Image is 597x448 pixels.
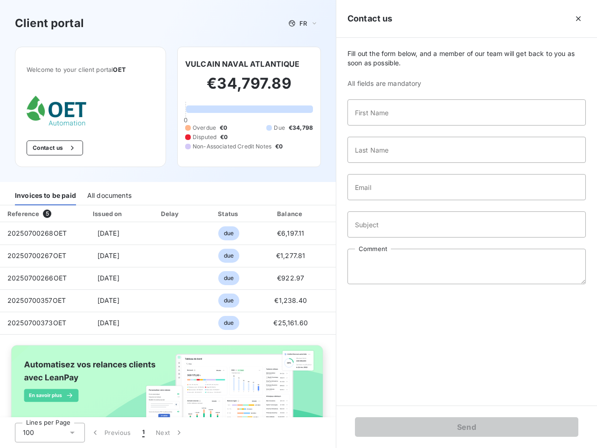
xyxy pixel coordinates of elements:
span: €1,277.81 [276,252,305,259]
span: [DATE] [97,274,119,282]
span: 20250700357OET [7,296,66,304]
span: due [218,316,239,330]
input: placeholder [347,99,586,126]
button: Send [355,417,578,437]
span: 0 [184,116,187,124]
span: due [218,294,239,308]
button: Contact us [27,140,83,155]
span: €34,798 [289,124,313,132]
button: Next [150,423,189,442]
span: 20250700266OET [7,274,67,282]
h5: Contact us [347,12,393,25]
span: 1 [142,428,145,437]
span: €0 [220,124,227,132]
div: Balance [260,209,321,218]
span: Fill out the form below, and a member of our team will get back to you as soon as possible. [347,49,586,68]
div: Issued on [76,209,140,218]
span: €0 [275,142,283,151]
span: €922.97 [277,274,304,282]
div: PDF [325,209,372,218]
span: 20250700373OET [7,319,66,327]
span: €25,161.60 [273,319,308,327]
div: Delay [144,209,197,218]
div: All documents [87,186,132,205]
span: €1,238.40 [274,296,306,304]
span: [DATE] [97,229,119,237]
h2: €34,797.89 [185,74,313,102]
img: banner [4,340,332,440]
span: €6,197.11 [277,229,304,237]
div: Status [201,209,257,218]
div: Invoices to be paid [15,186,76,205]
span: due [218,249,239,263]
span: Overdue [193,124,216,132]
span: [DATE] [97,252,119,259]
span: Non-Associated Credit Notes [193,142,271,151]
input: placeholder [347,211,586,238]
span: Welcome to your client portal [27,66,154,73]
span: 5 [43,210,51,218]
span: 20250700267OET [7,252,66,259]
button: 1 [137,423,150,442]
button: Previous [85,423,137,442]
span: €0 [220,133,228,141]
input: placeholder [347,174,586,200]
span: due [218,226,239,240]
input: placeholder [347,137,586,163]
span: All fields are mandatory [347,79,586,88]
span: 100 [23,428,34,437]
span: [DATE] [97,296,119,304]
span: due [218,271,239,285]
span: FR [299,20,307,27]
h6: VULCAIN NAVAL ATLANTIQUE [185,58,300,70]
span: Disputed [193,133,216,141]
h3: Client portal [15,15,84,32]
div: Reference [7,210,39,217]
span: OET [113,66,125,73]
span: 20250700268OET [7,229,67,237]
span: [DATE] [97,319,119,327]
img: Company logo [27,96,86,126]
span: Due [274,124,285,132]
